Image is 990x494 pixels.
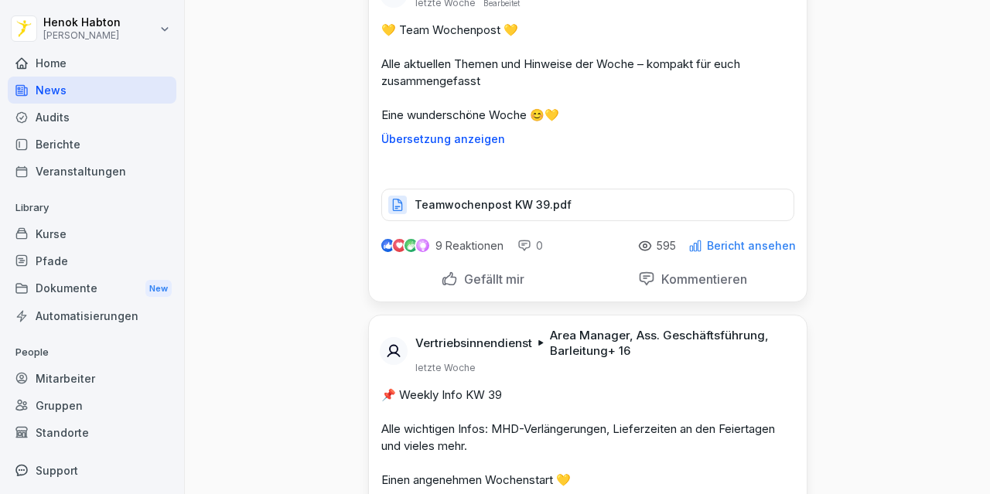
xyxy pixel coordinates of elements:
p: Vertriebsinnendienst [415,336,532,351]
p: Teamwochenpost KW 39.pdf [415,197,572,213]
a: Mitarbeiter [8,365,176,392]
p: People [8,340,176,365]
a: Gruppen [8,392,176,419]
img: inspiring [416,239,429,253]
p: Gefällt mir [458,271,524,287]
p: Library [8,196,176,220]
p: 📌 Weekly Info KW 39 Alle wichtigen Infos: MHD-Verlängerungen, Lieferzeiten an den Feiertagen und ... [381,387,794,489]
a: DokumenteNew [8,274,176,303]
div: 0 [517,238,543,254]
img: like [381,240,394,252]
p: Übersetzung anzeigen [381,133,794,145]
a: Teamwochenpost KW 39.pdf [381,202,794,217]
a: Audits [8,104,176,131]
a: Pfade [8,247,176,274]
div: Support [8,457,176,484]
p: Bericht ansehen [707,240,796,252]
a: Kurse [8,220,176,247]
a: Home [8,49,176,77]
img: celebrate [405,239,418,252]
p: letzte Woche [415,362,476,374]
p: Kommentieren [655,271,747,287]
a: Automatisierungen [8,302,176,329]
p: 9 Reaktionen [435,240,504,252]
p: Henok Habton [43,16,121,29]
a: Berichte [8,131,176,158]
a: Standorte [8,419,176,446]
p: 595 [657,240,676,252]
p: Area Manager, Ass. Geschäftsführung, Barleitung + 16 [550,328,788,359]
a: News [8,77,176,104]
div: Dokumente [8,274,176,303]
p: [PERSON_NAME] [43,30,121,41]
p: 💛 Team Wochenpost 💛 Alle aktuellen Themen und Hinweise der Woche – kompakt für euch zusammengefas... [381,22,794,124]
img: love [394,240,405,251]
a: Veranstaltungen [8,158,176,185]
div: New [145,280,172,298]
